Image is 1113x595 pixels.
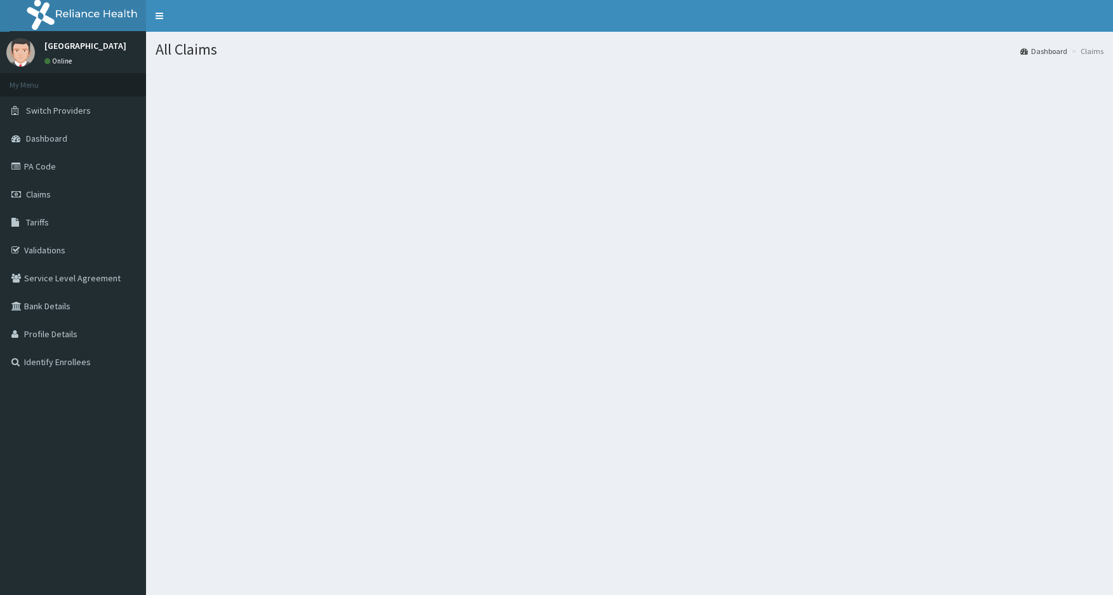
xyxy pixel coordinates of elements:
[1020,46,1067,57] a: Dashboard
[26,133,67,144] span: Dashboard
[1069,46,1103,57] li: Claims
[6,38,35,67] img: User Image
[44,41,126,50] p: [GEOGRAPHIC_DATA]
[44,57,75,65] a: Online
[26,217,49,228] span: Tariffs
[26,189,51,200] span: Claims
[156,41,1103,58] h1: All Claims
[26,105,91,116] span: Switch Providers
